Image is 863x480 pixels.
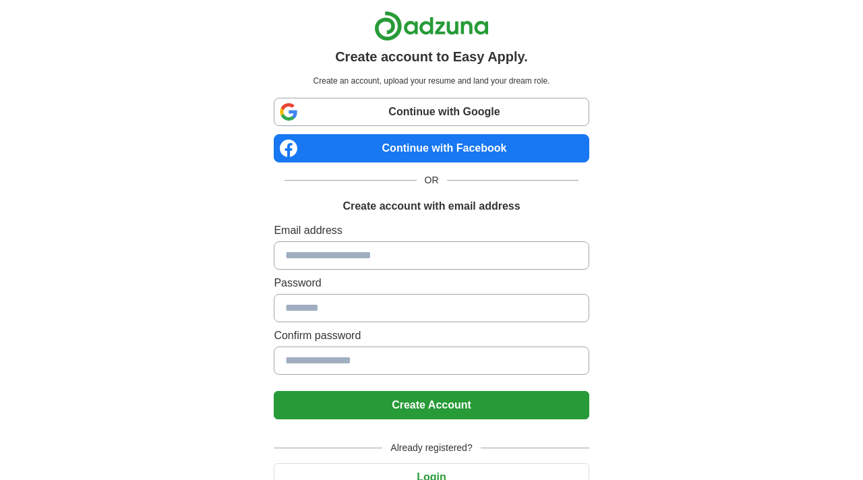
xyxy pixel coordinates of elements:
[274,134,589,162] a: Continue with Facebook
[335,47,528,67] h1: Create account to Easy Apply.
[274,391,589,419] button: Create Account
[382,441,480,455] span: Already registered?
[274,222,589,239] label: Email address
[343,198,520,214] h1: Create account with email address
[374,11,489,41] img: Adzuna logo
[276,75,586,87] p: Create an account, upload your resume and land your dream role.
[274,98,589,126] a: Continue with Google
[274,275,589,291] label: Password
[417,173,447,187] span: OR
[274,328,589,344] label: Confirm password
